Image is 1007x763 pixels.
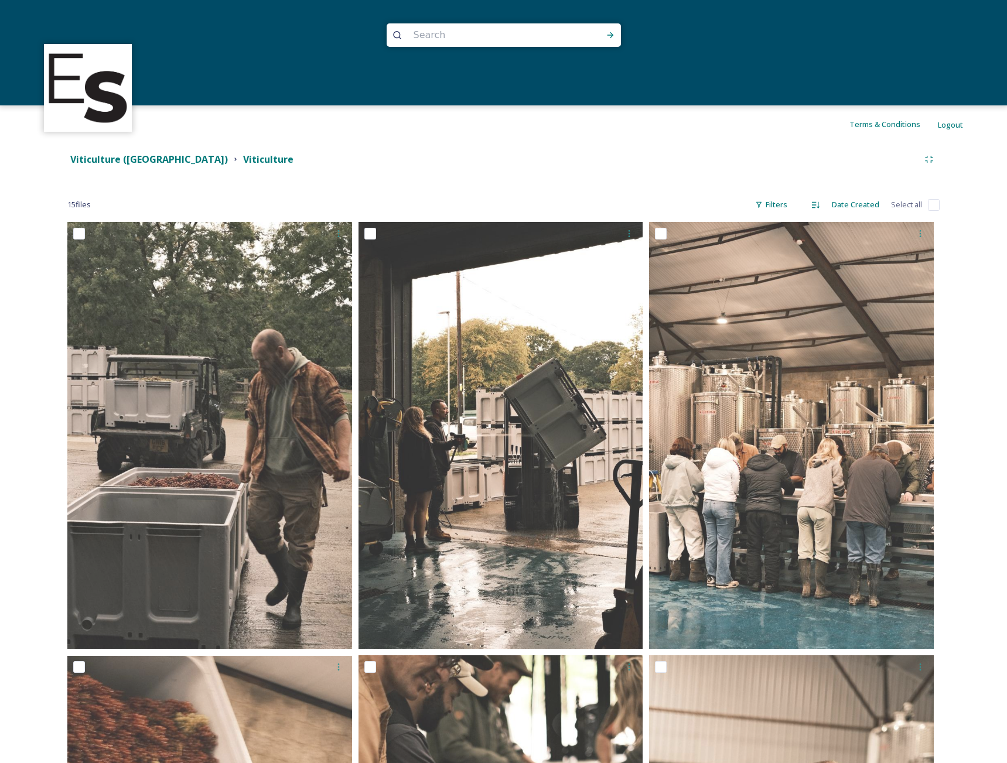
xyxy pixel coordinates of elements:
[849,117,938,131] a: Terms & Conditions
[46,46,131,131] img: WSCC%20ES%20Socials%20Icon%20-%20Secondary%20-%20Black.jpg
[891,199,922,210] span: Select all
[359,222,643,649] img: ext_1759314449.805088_albikottingmcm@outlook.com-DSCF4768.jpeg
[649,222,934,649] img: ext_1759314447.985709_albikottingmcm@outlook.com-DSCF4886.jpeg
[749,193,793,216] div: Filters
[243,153,293,166] strong: Viticulture
[67,222,352,649] img: ext_1759314448.168731_albikottingmcm@outlook.com-DSCF4770.jpeg
[938,119,963,130] span: Logout
[67,199,91,210] span: 15 file s
[70,153,228,166] strong: Viticulture ([GEOGRAPHIC_DATA])
[849,119,920,129] span: Terms & Conditions
[408,22,568,48] input: Search
[826,193,885,216] div: Date Created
